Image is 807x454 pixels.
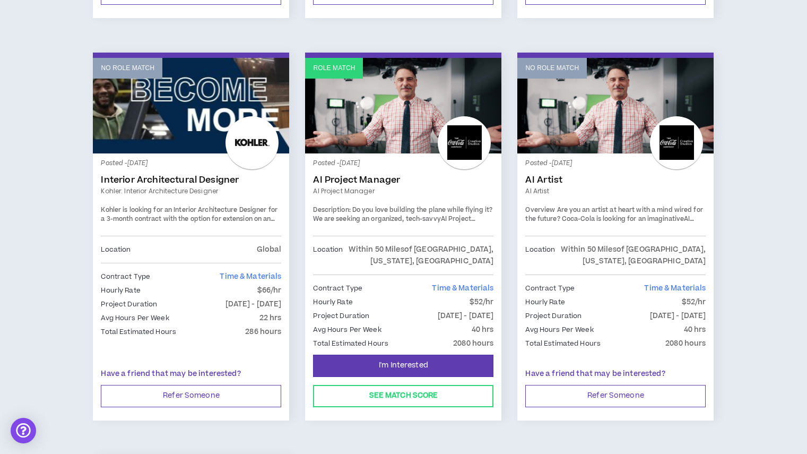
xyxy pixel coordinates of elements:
a: AI Artist [525,186,706,196]
p: Have a friend that may be interested? [525,369,706,380]
p: Global [257,244,282,255]
p: Posted - [DATE] [525,159,706,168]
p: Role Match [313,63,355,73]
a: AI Artist [525,175,706,185]
span: Time & Materials [432,283,493,294]
a: Role Match [305,58,501,153]
p: Within 50 Miles of [GEOGRAPHIC_DATA], [US_STATE], [GEOGRAPHIC_DATA] [555,244,706,267]
p: Location [525,244,555,267]
p: Project Duration [101,298,157,310]
p: Project Duration [525,310,582,322]
p: 2080 hours [453,338,493,349]
a: Kohler: Interior Architecture Designer [101,186,281,196]
p: $52/hr [470,296,494,308]
span: Kohler is looking for an Interior Architecture Designer for a 3-month contract with the option fo... [101,205,277,233]
p: Contract Type [101,271,150,282]
p: Total Estimated Hours [313,338,388,349]
button: See Match Score [313,385,493,407]
span: I'm Interested [379,361,428,371]
p: 22 hrs [259,312,282,324]
p: Contract Type [525,282,575,294]
strong: AI Project Manager [313,215,475,233]
p: Posted - [DATE] [313,159,493,168]
button: Refer Someone [101,385,281,407]
p: Hourly Rate [313,296,352,308]
p: Posted - [DATE] [101,159,281,168]
p: No Role Match [525,63,579,73]
div: Open Intercom Messenger [11,418,36,443]
p: 40 hrs [684,324,706,336]
p: $66/hr [257,285,282,296]
p: $52/hr [682,296,706,308]
span: Are you an artist at heart with a mind wired for the future? Coca-Cola is looking for an imaginative [525,205,702,224]
p: Total Estimated Hours [101,326,176,338]
button: I'm Interested [313,355,493,377]
strong: Description: [313,205,350,215]
strong: Overview [525,205,555,215]
p: [DATE] - [DATE] [225,298,282,310]
p: Location [313,244,343,267]
span: Time & Materials [220,271,281,282]
p: 40 hrs [472,324,494,336]
p: Project Duration [313,310,369,322]
p: Total Estimated Hours [525,338,601,349]
p: Avg Hours Per Week [313,324,381,336]
p: Have a friend that may be interested? [101,369,281,380]
p: Hourly Rate [525,296,565,308]
p: [DATE] - [DATE] [650,310,706,322]
p: Hourly Rate [101,285,140,296]
a: Interior Architectural Designer [101,175,281,185]
a: No Role Match [517,58,714,153]
a: No Role Match [93,58,289,153]
strong: AI Artist [525,215,694,233]
p: 2080 hours [665,338,706,349]
p: Avg Hours Per Week [525,324,593,336]
span: Do you love building the plane while flying it? We are seeking an organized, tech-savvy [313,205,492,224]
a: AI Project Manager [313,175,493,185]
p: Location [101,244,131,255]
p: [DATE] - [DATE] [438,310,494,322]
p: Within 50 Miles of [GEOGRAPHIC_DATA], [US_STATE], [GEOGRAPHIC_DATA] [343,244,493,267]
button: Refer Someone [525,385,706,407]
a: AI Project Manager [313,186,493,196]
p: 286 hours [245,326,281,338]
p: Avg Hours Per Week [101,312,169,324]
span: Time & Materials [644,283,706,294]
p: Contract Type [313,282,362,294]
p: No Role Match [101,63,154,73]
